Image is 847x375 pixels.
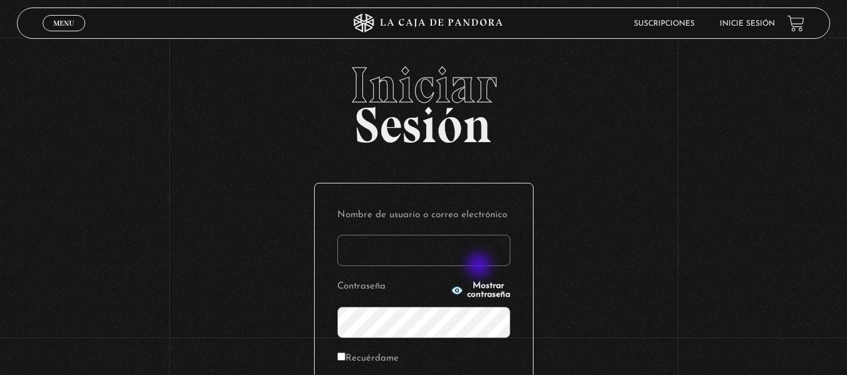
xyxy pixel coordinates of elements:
label: Contraseña [337,277,447,297]
input: Recuérdame [337,352,345,361]
span: Iniciar [17,60,830,110]
button: Mostrar contraseña [451,282,510,299]
span: Mostrar contraseña [467,282,510,299]
a: Inicie sesión [720,20,775,28]
span: Cerrar [49,30,78,39]
label: Recuérdame [337,349,399,369]
label: Nombre de usuario o correo electrónico [337,206,510,225]
span: Menu [53,19,74,27]
a: View your shopping cart [787,14,804,31]
a: Suscripciones [634,20,695,28]
h2: Sesión [17,60,830,140]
